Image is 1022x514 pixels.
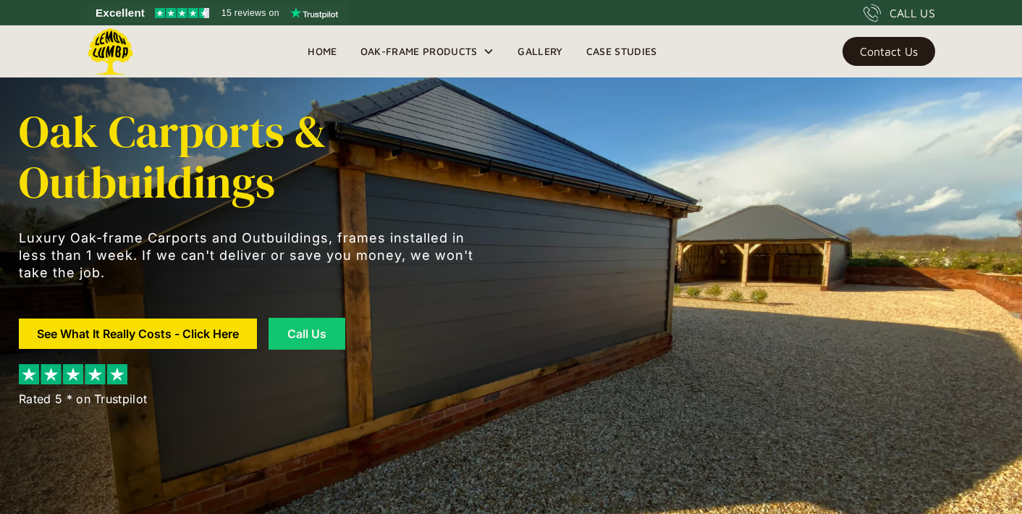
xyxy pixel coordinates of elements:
a: Home [296,41,348,62]
a: Case Studies [575,41,669,62]
div: CALL US [890,4,935,22]
span: Excellent [96,4,145,22]
span: 15 reviews on [221,4,279,22]
div: Call Us [287,328,327,340]
div: Oak-Frame Products [349,25,507,77]
a: See Lemon Lumba reviews on Trustpilot [87,3,348,23]
a: Gallery [506,41,574,62]
img: Trustpilot logo [290,7,338,19]
img: Trustpilot 4.5 stars [155,8,209,18]
a: See What It Really Costs - Click Here [19,319,257,349]
p: Luxury Oak-frame Carports and Outbuildings, frames installed in less than 1 week. If we can't del... [19,229,482,282]
h1: Oak Carports & Outbuildings [19,106,482,208]
a: Call Us [269,318,345,350]
div: Oak-Frame Products [360,43,478,60]
div: Contact Us [860,46,918,56]
a: CALL US [863,4,935,22]
a: Contact Us [842,37,935,66]
div: Rated 5 * on Trustpilot [19,390,147,408]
